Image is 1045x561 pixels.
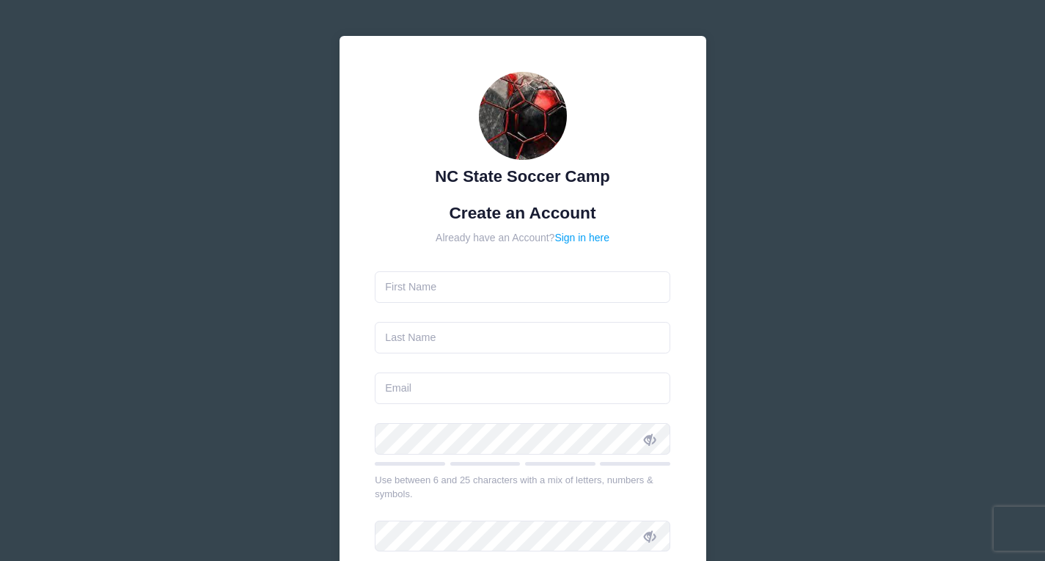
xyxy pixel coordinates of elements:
div: Use between 6 and 25 characters with a mix of letters, numbers & symbols. [375,473,670,502]
div: NC State Soccer Camp [375,164,670,188]
input: Last Name [375,322,670,353]
div: Already have an Account? [375,230,670,246]
img: NC State Soccer Camp [479,72,567,160]
input: Email [375,373,670,404]
a: Sign in here [554,232,609,243]
input: First Name [375,271,670,303]
h1: Create an Account [375,203,670,223]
